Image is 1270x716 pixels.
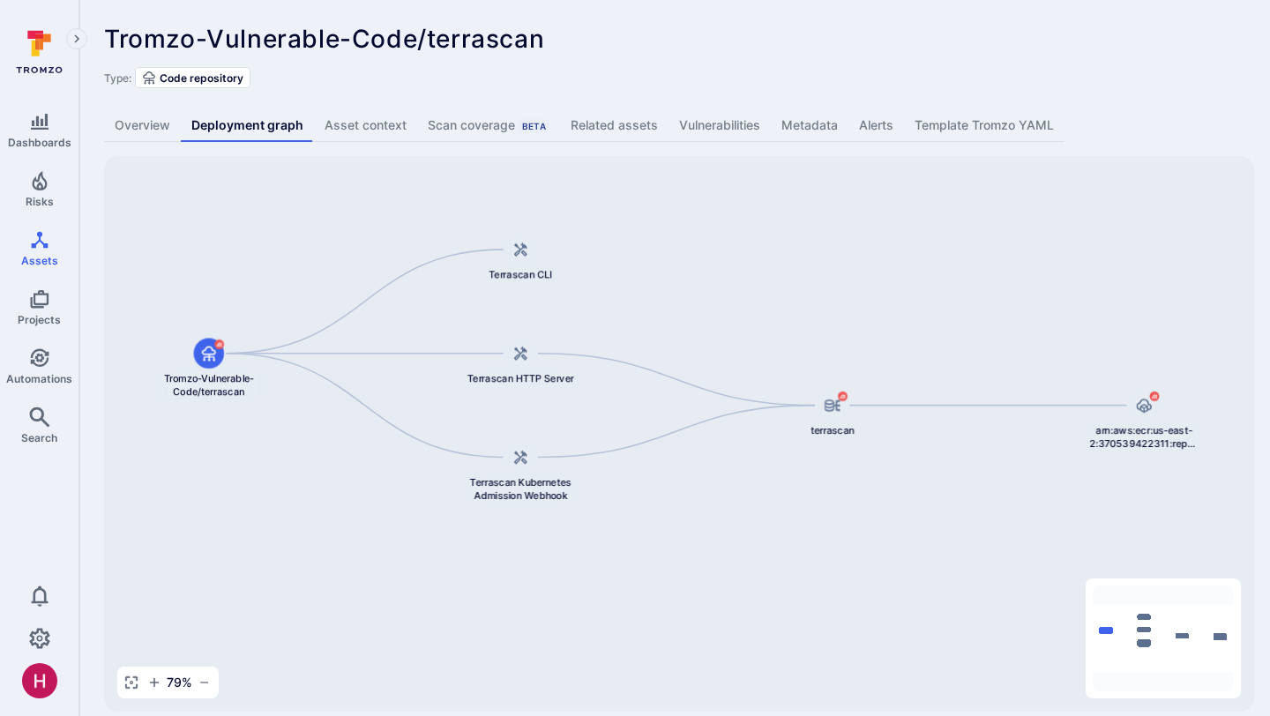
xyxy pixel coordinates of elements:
span: arn:aws:ecr:us-east-2:370539422311:repository/terrascan/sha256:99fb441c0d3cb1fceda4f5f4a893b88694... [1088,423,1199,451]
a: Asset context [314,109,417,142]
span: Automations [6,372,72,385]
i: Expand navigation menu [71,32,83,47]
span: Tromzo-Vulnerable-Code/terrascan [104,24,544,54]
img: ACg8ocKzQzwPSwOZT_k9C736TfcBpCStqIZdMR9gXOhJgTaH9y_tsw=s96-c [22,663,57,698]
span: Tromzo-Vulnerable-Code/terrascan [153,371,265,399]
a: Vulnerabilities [669,109,771,142]
a: Related assets [560,109,669,142]
span: Terrascan HTTP Server [467,371,574,385]
a: Template Tromzo YAML [904,109,1065,142]
span: Assets [21,254,58,267]
span: Projects [18,313,61,326]
div: Harshil Parikh [22,663,57,698]
a: Deployment graph [181,109,314,142]
span: Code repository [160,71,243,85]
span: Terrascan Kubernetes Admission Webhook [465,475,576,503]
span: 79 % [167,674,192,691]
div: Beta [519,119,549,133]
a: Alerts [848,109,904,142]
span: Dashboards [8,136,71,149]
button: Expand navigation menu [66,28,87,49]
span: Terrascan CLI [489,267,552,281]
a: Metadata [771,109,848,142]
span: Search [21,431,57,444]
span: terrascan [811,423,854,437]
div: Asset tabs [104,109,1245,142]
span: Type: [104,71,131,85]
a: Overview [104,109,181,142]
div: Scan coverage [428,116,549,134]
span: Risks [26,195,54,208]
